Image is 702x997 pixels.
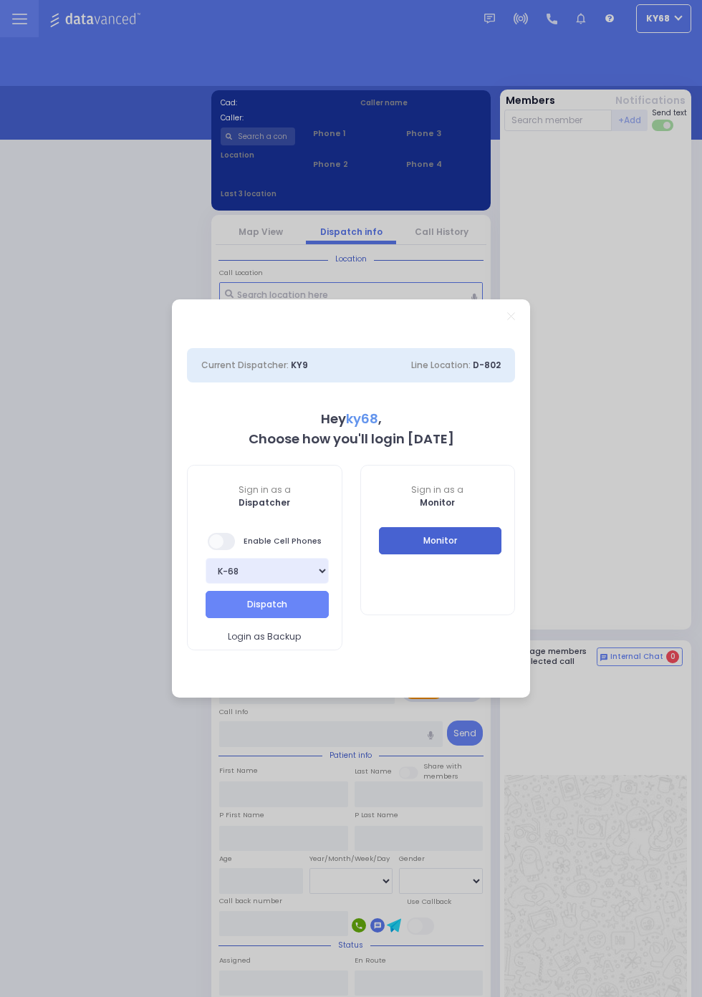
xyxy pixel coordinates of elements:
span: Enable Cell Phones [208,531,322,552]
button: Monitor [379,527,502,554]
a: Close [507,312,515,320]
span: Current Dispatcher: [201,359,289,371]
b: Monitor [420,496,455,509]
span: Sign in as a [188,483,342,496]
span: Login as Backup [228,630,301,643]
span: Line Location: [411,359,471,371]
span: D-802 [473,359,501,371]
span: KY9 [291,359,308,371]
b: Hey , [321,410,382,428]
span: Sign in as a [361,483,515,496]
b: Choose how you'll login [DATE] [249,430,454,448]
button: Dispatch [206,591,329,618]
span: ky68 [346,410,378,428]
b: Dispatcher [239,496,290,509]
